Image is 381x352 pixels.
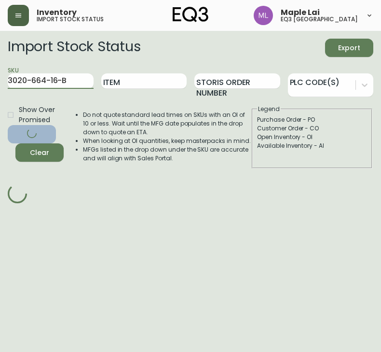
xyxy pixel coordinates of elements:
div: Available Inventory - AI [257,141,367,150]
li: MFGs listed in the drop down under the SKU are accurate and will align with Sales Portal. [83,145,251,163]
span: Inventory [37,9,77,16]
span: Clear [23,147,56,159]
h5: eq3 [GEOGRAPHIC_DATA] [281,16,358,22]
span: Export [333,42,366,54]
li: Do not quote standard lead times on SKUs with an OI of 10 or less. Wait until the MFG date popula... [83,111,251,137]
legend: Legend [257,105,281,113]
button: Export [325,39,373,57]
span: Maple Lai [281,9,320,16]
h5: import stock status [37,16,104,22]
div: Open Inventory - OI [257,133,367,141]
li: When looking at OI quantities, keep masterpacks in mind. [83,137,251,145]
button: Clear [15,143,64,162]
div: Purchase Order - PO [257,115,367,124]
div: Customer Order - CO [257,124,367,133]
img: 61e28cffcf8cc9f4e300d877dd684943 [254,6,273,25]
span: Show Over Promised [19,105,56,125]
h2: Import Stock Status [8,39,140,57]
img: logo [173,7,208,22]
